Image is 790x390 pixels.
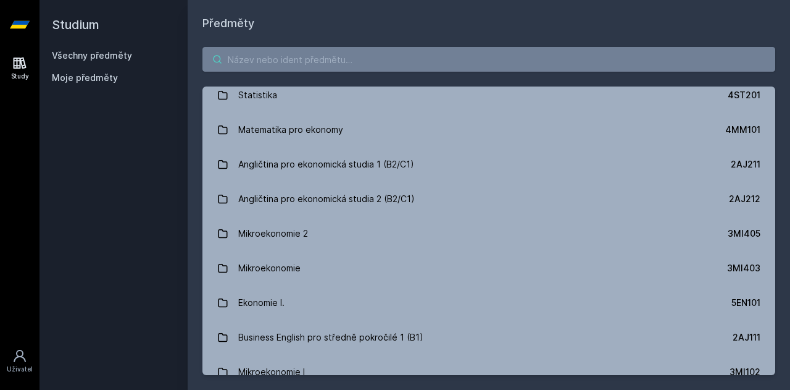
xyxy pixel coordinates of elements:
[728,227,760,240] div: 3MI405
[52,72,118,84] span: Moje předměty
[238,360,305,384] div: Mikroekonomie I
[52,50,132,61] a: Všechny předměty
[202,251,775,286] a: Mikroekonomie 3MI403
[202,47,775,72] input: Název nebo ident předmětu…
[729,193,760,205] div: 2AJ212
[238,187,415,211] div: Angličtina pro ekonomická studia 2 (B2/C1)
[733,331,760,344] div: 2AJ111
[730,366,760,378] div: 3MI102
[202,15,775,32] h1: Předměty
[238,221,308,246] div: Mikroekonomie 2
[2,49,37,87] a: Study
[202,216,775,251] a: Mikroekonomie 2 3MI405
[238,325,423,350] div: Business English pro středně pokročilé 1 (B1)
[238,83,277,108] div: Statistika
[731,297,760,309] div: 5EN101
[727,262,760,274] div: 3MI403
[202,112,775,147] a: Matematika pro ekonomy 4MM101
[728,89,760,101] div: 4ST201
[202,147,775,182] a: Angličtina pro ekonomická studia 1 (B2/C1) 2AJ211
[2,342,37,380] a: Uživatel
[731,158,760,171] div: 2AJ211
[202,286,775,320] a: Ekonomie I. 5EN101
[11,72,29,81] div: Study
[202,355,775,389] a: Mikroekonomie I 3MI102
[238,256,301,281] div: Mikroekonomie
[238,117,343,142] div: Matematika pro ekonomy
[202,320,775,355] a: Business English pro středně pokročilé 1 (B1) 2AJ111
[725,124,760,136] div: 4MM101
[202,182,775,216] a: Angličtina pro ekonomická studia 2 (B2/C1) 2AJ212
[238,152,414,177] div: Angličtina pro ekonomická studia 1 (B2/C1)
[238,290,285,315] div: Ekonomie I.
[7,365,33,374] div: Uživatel
[202,78,775,112] a: Statistika 4ST201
